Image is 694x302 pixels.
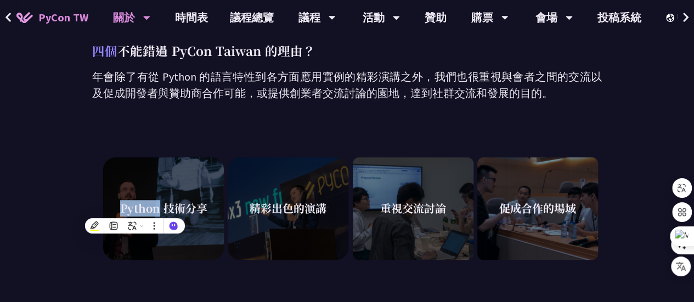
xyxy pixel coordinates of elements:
[5,4,99,31] a: PyCon TW
[92,69,602,101] p: 年會除了有從 Python 的語言特性到各方面應用實例的精彩演講之外，我們也很重視與會者之間的交流以及促成開發者與贊助商合作可能，或提供創業者交流討論的園地，達到社群交流和發展的目的。
[666,14,677,22] img: Locale Icon
[499,200,576,216] span: 促成合作的場域
[92,42,117,59] span: 四個
[250,200,326,216] span: 精彩出色的演講
[92,41,602,60] p: 不能錯過 PyCon Taiwan 的理由？
[120,200,207,216] span: Python 技術分享
[16,12,33,23] img: Home icon of PyCon TW 2025
[380,200,446,216] span: 重視交流討論
[38,9,88,26] span: PyCon TW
